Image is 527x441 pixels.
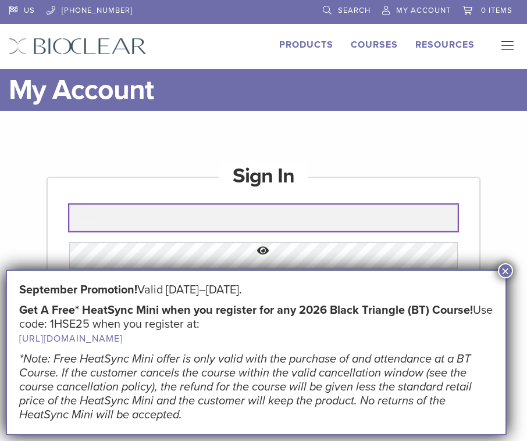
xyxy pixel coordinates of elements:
[19,283,493,297] h5: Valid [DATE]–[DATE].
[279,39,333,51] a: Products
[9,69,518,111] h1: My Account
[492,38,518,55] nav: Primary Navigation
[351,39,398,51] a: Courses
[396,6,451,15] span: My Account
[481,6,512,15] span: 0 items
[19,283,137,297] strong: September Promotion!
[19,333,123,345] a: [URL][DOMAIN_NAME]
[415,39,475,51] a: Resources
[219,162,308,190] h1: Sign In
[19,303,473,317] strong: Get A Free* HeatSync Mini when you register for any 2026 Black Triangle (BT) Course!
[19,303,493,346] h5: Use code: 1HSE25 when you register at:
[498,263,513,278] button: Close
[19,352,472,422] em: *Note: Free HeatSync Mini offer is only valid with the purchase of and attendance at a BT Course....
[338,6,371,15] span: Search
[9,38,147,55] img: Bioclear
[69,236,458,266] button: Show password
